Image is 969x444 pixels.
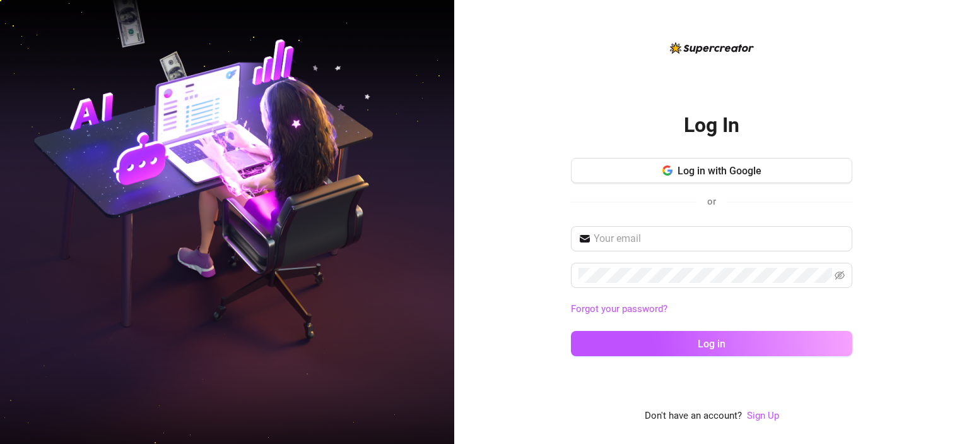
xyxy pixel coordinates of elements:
[835,270,845,280] span: eye-invisible
[698,338,725,350] span: Log in
[571,303,667,315] a: Forgot your password?
[670,42,754,54] img: logo-BBDzfeDw.svg
[707,196,716,207] span: or
[747,409,779,424] a: Sign Up
[645,409,742,424] span: Don't have an account?
[594,231,845,246] input: Your email
[747,410,779,421] a: Sign Up
[684,112,739,138] h2: Log In
[571,302,852,317] a: Forgot your password?
[678,165,761,177] span: Log in with Google
[571,331,852,356] button: Log in
[571,158,852,183] button: Log in with Google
